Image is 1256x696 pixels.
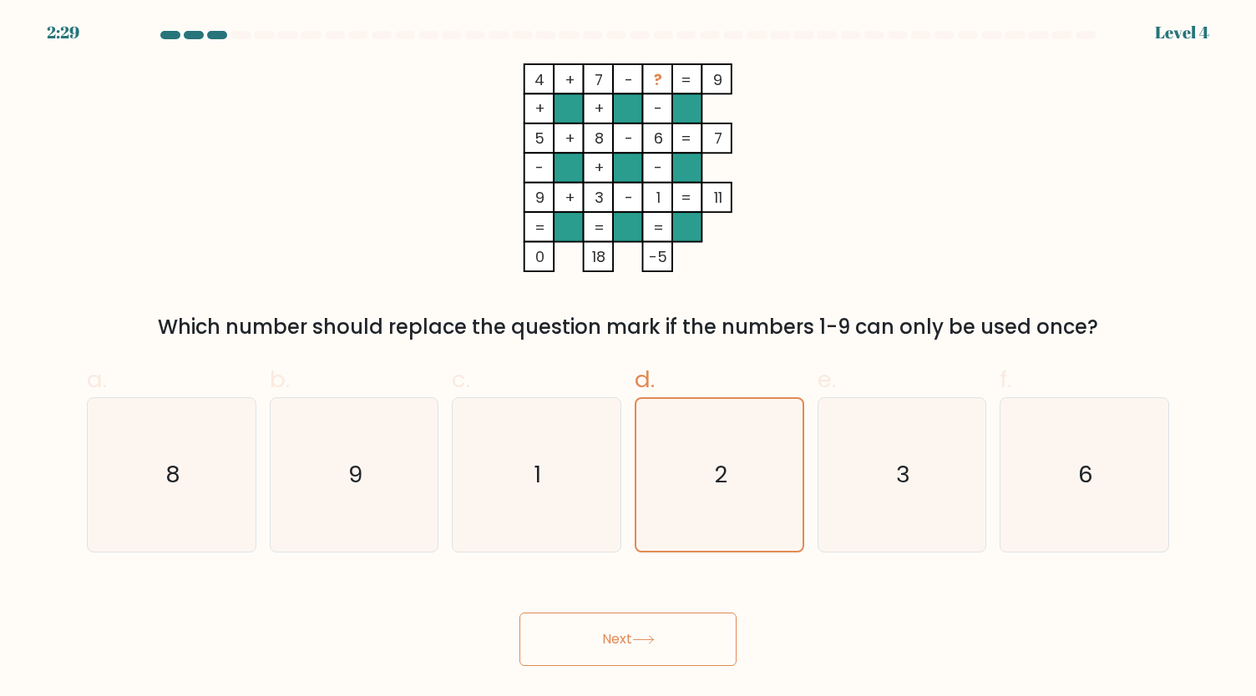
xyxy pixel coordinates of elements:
[594,217,605,238] tspan: =
[536,157,544,178] tspan: -
[565,69,575,90] tspan: +
[1000,363,1011,396] span: f.
[625,128,633,149] tspan: -
[655,157,663,178] tspan: -
[165,458,180,491] text: 8
[593,246,606,267] tspan: 18
[87,363,107,396] span: a.
[681,187,691,208] tspan: =
[535,187,544,208] tspan: 9
[565,128,575,149] tspan: +
[594,157,605,178] tspan: +
[896,458,910,491] text: 3
[1078,458,1093,491] text: 6
[565,187,575,208] tspan: +
[47,20,79,45] div: 2:29
[535,246,544,267] tspan: 0
[519,613,737,666] button: Next
[714,69,723,90] tspan: 9
[714,187,722,208] tspan: 11
[595,187,604,208] tspan: 3
[655,69,663,90] tspan: ?
[534,458,542,491] text: 1
[534,217,545,238] tspan: =
[452,363,470,396] span: c.
[714,458,727,491] text: 2
[348,458,362,491] text: 9
[270,363,290,396] span: b.
[654,128,663,149] tspan: 6
[681,128,691,149] tspan: =
[714,128,722,149] tspan: 7
[656,187,661,208] tspan: 1
[650,246,668,267] tspan: -5
[595,69,604,90] tspan: 7
[655,98,663,119] tspan: -
[97,312,1159,342] div: Which number should replace the question mark if the numbers 1-9 can only be used once?
[534,98,545,119] tspan: +
[635,363,655,396] span: d.
[1155,20,1209,45] div: Level 4
[594,98,605,119] tspan: +
[653,217,664,238] tspan: =
[595,128,604,149] tspan: 8
[818,363,836,396] span: e.
[625,69,633,90] tspan: -
[681,69,691,90] tspan: =
[625,187,633,208] tspan: -
[535,128,545,149] tspan: 5
[535,69,545,90] tspan: 4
